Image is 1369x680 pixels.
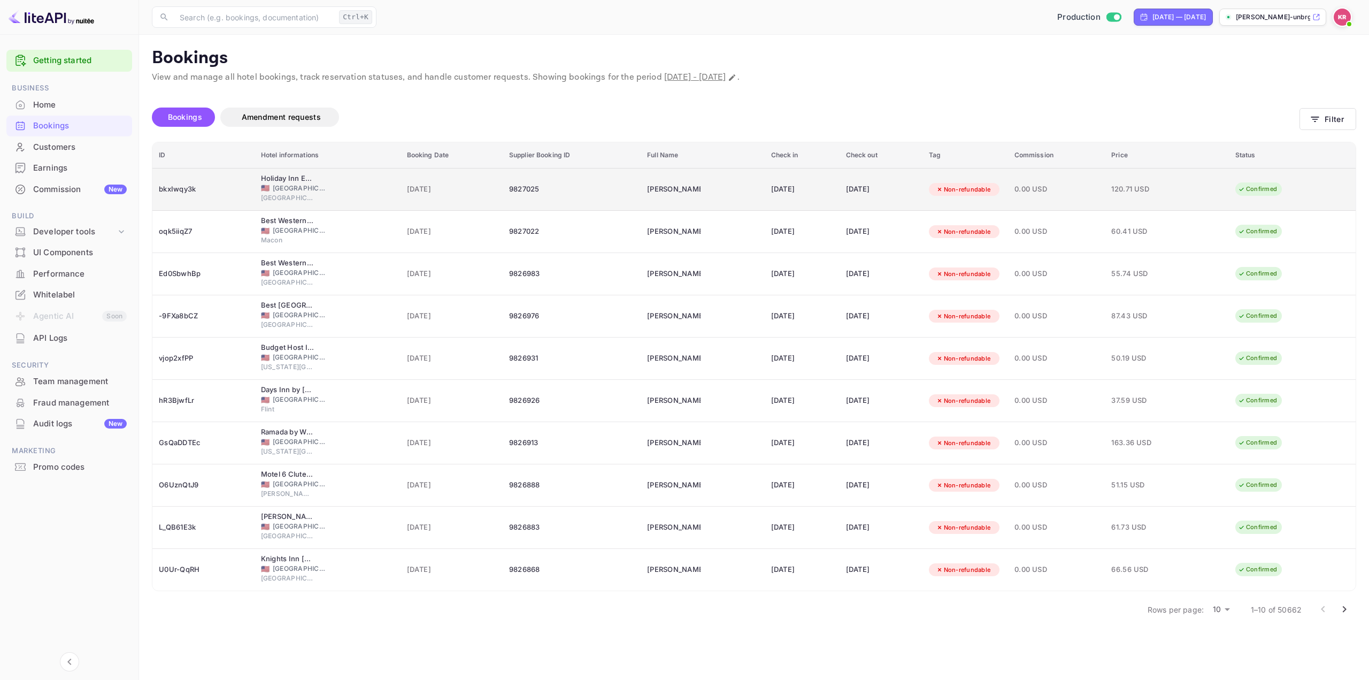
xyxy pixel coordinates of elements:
[339,10,372,24] div: Ctrl+K
[1111,353,1165,364] span: 50.19 USD
[647,223,701,240] div: Lakeisha Grier
[771,519,833,536] div: [DATE]
[60,652,79,671] button: Collapse navigation
[261,523,270,530] span: United States of America
[647,350,701,367] div: Nicole Chavis
[261,574,314,583] span: [GEOGRAPHIC_DATA]
[771,350,833,367] div: [DATE]
[846,561,916,578] div: [DATE]
[33,289,127,301] div: Whitelabel
[159,477,248,494] div: O6UznQtJ9
[6,242,132,262] a: UI Components
[159,392,248,409] div: hR3BjwfLr
[1111,268,1165,280] span: 55.74 USD
[261,385,314,395] div: Days Inn by Wyndham Flint/Bishop International Airport
[261,354,270,361] span: United States of America
[242,112,321,121] span: Amendment requests
[647,265,701,282] div: Richard DeVite
[771,561,833,578] div: [DATE]
[261,278,314,287] span: [GEOGRAPHIC_DATA]
[6,50,132,72] div: Getting started
[647,519,701,536] div: Alex Savransky
[407,564,496,576] span: [DATE]
[6,158,132,178] a: Earnings
[641,142,764,169] th: Full Name
[173,6,335,28] input: Search (e.g. bookings, documentation)
[6,95,132,116] div: Home
[261,185,270,192] span: United States of America
[6,82,132,94] span: Business
[846,477,916,494] div: [DATE]
[261,427,314,438] div: Ramada by Wyndham Oklahoma City Airport North
[401,142,503,169] th: Booking Date
[846,519,916,536] div: [DATE]
[6,371,132,392] div: Team management
[6,116,132,136] div: Bookings
[33,162,127,174] div: Earnings
[647,434,701,452] div: Stephanie Dennis
[152,142,1356,591] table: booking table
[509,308,634,325] div: 9826976
[1111,437,1165,449] span: 163.36 USD
[6,223,132,241] div: Developer tools
[261,227,270,234] span: United States of America
[1148,604,1204,615] p: Rows per page:
[1111,564,1165,576] span: 66.56 USD
[846,392,916,409] div: [DATE]
[846,181,916,198] div: [DATE]
[6,95,132,114] a: Home
[261,396,270,403] span: United States of America
[104,419,127,429] div: New
[273,353,326,362] span: [GEOGRAPHIC_DATA]
[771,477,833,494] div: [DATE]
[846,434,916,452] div: [DATE]
[104,185,127,194] div: New
[929,268,998,281] div: Non-refundable
[771,392,833,409] div: [DATE]
[647,561,701,578] div: Joshua McCurdy
[647,477,701,494] div: Jason Cooper
[261,362,314,372] span: [US_STATE][GEOGRAPHIC_DATA]
[261,489,314,499] span: [PERSON_NAME]
[1014,184,1099,195] span: 0.00 USD
[168,112,202,121] span: Bookings
[6,328,132,349] div: API Logs
[1014,437,1099,449] span: 0.00 USD
[273,395,326,404] span: [GEOGRAPHIC_DATA]
[33,418,127,430] div: Audit logs
[261,216,314,226] div: Best Western Inn & Suites of Macon
[6,242,132,263] div: UI Components
[33,247,127,259] div: UI Components
[929,479,998,492] div: Non-refundable
[1231,478,1284,492] div: Confirmed
[1111,226,1165,238] span: 60.41 USD
[1105,142,1228,169] th: Price
[1111,479,1165,491] span: 51.15 USD
[33,226,116,238] div: Developer tools
[261,270,270,277] span: United States of America
[6,116,132,135] a: Bookings
[929,310,998,323] div: Non-refundable
[1014,268,1099,280] span: 0.00 USD
[159,350,248,367] div: vjop2xfPP
[727,72,737,83] button: Change date range
[664,72,726,83] span: [DATE] - [DATE]
[159,434,248,452] div: GsQaDDTEc
[6,137,132,158] div: Customers
[6,264,132,285] div: Performance
[1014,522,1099,533] span: 0.00 USD
[509,181,634,198] div: 9827025
[261,404,314,414] span: Flint
[1231,394,1284,407] div: Confirmed
[407,395,496,407] span: [DATE]
[261,554,314,564] div: Knights Inn Ottawa
[509,265,634,282] div: 9826983
[255,142,401,169] th: Hotel informations
[771,308,833,325] div: [DATE]
[771,434,833,452] div: [DATE]
[1334,9,1351,26] img: Kobus Roux
[6,414,132,434] div: Audit logsNew
[33,376,127,388] div: Team management
[1208,602,1234,617] div: 10
[6,457,132,478] div: Promo codes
